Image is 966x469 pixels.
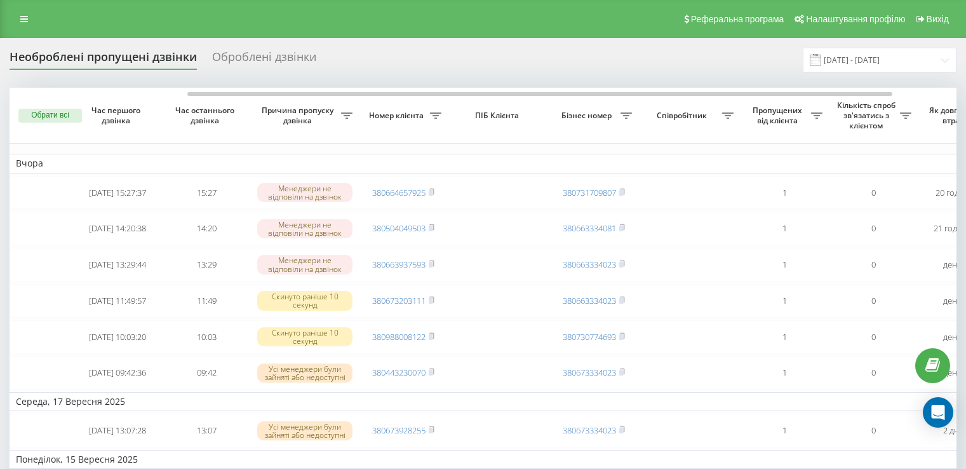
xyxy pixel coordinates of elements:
[563,367,616,378] a: 380673334023
[172,105,241,125] span: Час останнього дзвінка
[162,176,251,210] td: 15:27
[257,183,352,202] div: Менеджери не відповіли на дзвінок
[162,284,251,318] td: 11:49
[73,414,162,447] td: [DATE] 13:07:28
[372,295,426,306] a: 380673203111
[372,425,426,436] a: 380673928255
[740,248,829,282] td: 1
[829,357,918,390] td: 0
[257,219,352,238] div: Менеджери не відповіли на дзвінок
[563,187,616,198] a: 380731709807
[83,105,152,125] span: Час першого дзвінка
[563,295,616,306] a: 380663334023
[829,284,918,318] td: 0
[459,111,539,121] span: ПІБ Клієнта
[73,284,162,318] td: [DATE] 11:49:57
[927,14,949,24] span: Вихід
[829,212,918,245] td: 0
[257,327,352,346] div: Скинуто раніше 10 секунд
[740,414,829,447] td: 1
[806,14,905,24] span: Налаштування профілю
[73,248,162,282] td: [DATE] 13:29:44
[257,291,352,310] div: Скинуто раніше 10 секунд
[923,397,953,428] div: Open Intercom Messenger
[835,100,900,130] span: Кількість спроб зв'язатись з клієнтом
[162,248,251,282] td: 13:29
[563,259,616,270] a: 380663334023
[740,176,829,210] td: 1
[829,320,918,354] td: 0
[740,320,829,354] td: 1
[257,105,341,125] span: Причина пропуску дзвінка
[257,421,352,440] div: Усі менеджери були зайняті або недоступні
[372,367,426,378] a: 380443230070
[563,331,616,343] a: 380730774693
[257,255,352,274] div: Менеджери не відповіли на дзвінок
[372,187,426,198] a: 380664657925
[645,111,722,121] span: Співробітник
[563,222,616,234] a: 380663334081
[73,320,162,354] td: [DATE] 10:03:20
[372,331,426,343] a: 380988008122
[18,109,82,123] button: Обрати всі
[829,414,918,447] td: 0
[740,284,829,318] td: 1
[10,50,197,70] div: Необроблені пропущені дзвінки
[740,212,829,245] td: 1
[73,212,162,245] td: [DATE] 14:20:38
[257,364,352,383] div: Усі менеджери були зайняті або недоступні
[740,357,829,390] td: 1
[556,111,621,121] span: Бізнес номер
[162,357,251,390] td: 09:42
[365,111,430,121] span: Номер клієнта
[162,320,251,354] td: 10:03
[372,259,426,270] a: 380663937593
[212,50,316,70] div: Оброблені дзвінки
[829,248,918,282] td: 0
[162,414,251,447] td: 13:07
[691,14,784,24] span: Реферальна програма
[563,425,616,436] a: 380673334023
[746,105,811,125] span: Пропущених від клієнта
[73,176,162,210] td: [DATE] 15:27:37
[73,357,162,390] td: [DATE] 09:42:36
[162,212,251,245] td: 14:20
[829,176,918,210] td: 0
[372,222,426,234] a: 380504049503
